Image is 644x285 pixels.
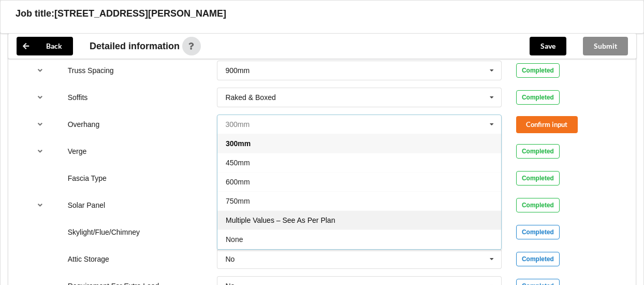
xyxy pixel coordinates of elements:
[516,198,560,212] div: Completed
[226,178,250,186] span: 600mm
[530,37,566,55] button: Save
[17,37,73,55] button: Back
[516,225,560,239] div: Completed
[226,159,250,167] span: 450mm
[225,94,275,101] div: Raked & Boxed
[16,8,54,20] h3: Job title:
[31,88,51,107] button: reference-toggle
[226,139,251,148] span: 300mm
[225,255,235,263] div: No
[226,235,243,244] span: None
[516,63,560,78] div: Completed
[516,252,560,266] div: Completed
[68,174,107,182] label: Fascia Type
[68,66,114,75] label: Truss Spacing
[68,255,109,263] label: Attic Storage
[31,196,51,215] button: reference-toggle
[226,197,250,205] span: 750mm
[90,41,180,51] span: Detailed information
[68,228,140,236] label: Skylight/Flue/Chimney
[31,61,51,80] button: reference-toggle
[516,90,560,105] div: Completed
[516,144,560,159] div: Completed
[226,216,335,224] span: Multiple Values – See As Per Plan
[68,120,99,129] label: Overhang
[68,93,88,102] label: Soffits
[516,116,578,133] button: Confirm input
[516,171,560,186] div: Completed
[225,67,250,74] div: 900mm
[31,142,51,161] button: reference-toggle
[68,201,105,209] label: Solar Panel
[54,8,226,20] h3: [STREET_ADDRESS][PERSON_NAME]
[68,147,87,155] label: Verge
[31,115,51,134] button: reference-toggle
